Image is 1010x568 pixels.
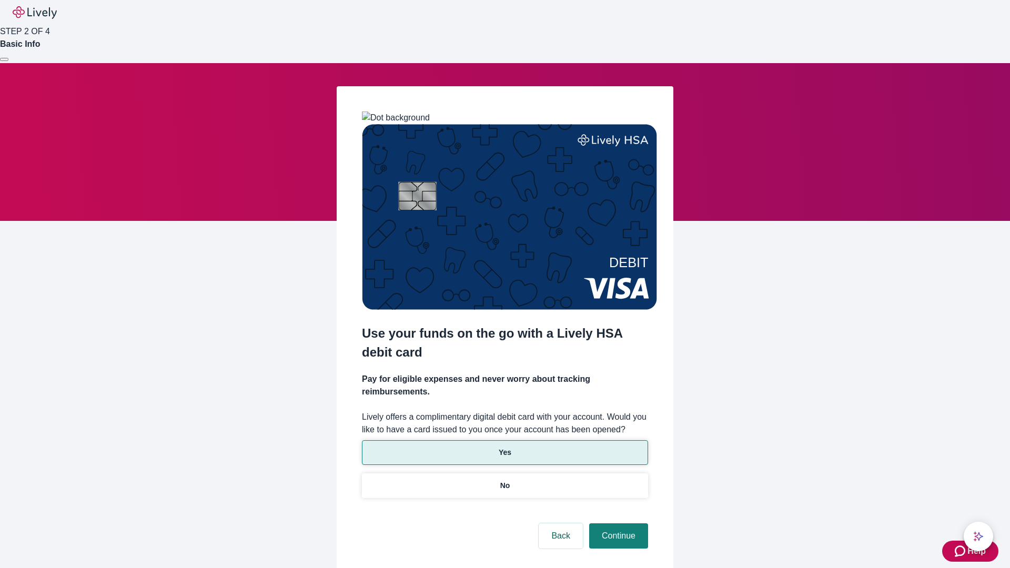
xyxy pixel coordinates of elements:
[967,545,986,557] span: Help
[589,523,648,549] button: Continue
[362,373,648,398] h4: Pay for eligible expenses and never worry about tracking reimbursements.
[499,447,511,458] p: Yes
[973,531,984,542] svg: Lively AI Assistant
[942,541,998,562] button: Zendesk support iconHelp
[539,523,583,549] button: Back
[362,473,648,498] button: No
[362,440,648,465] button: Yes
[362,111,430,124] img: Dot background
[362,324,648,362] h2: Use your funds on the go with a Lively HSA debit card
[955,545,967,557] svg: Zendesk support icon
[500,480,510,491] p: No
[964,522,993,551] button: chat
[362,411,648,436] label: Lively offers a complimentary digital debit card with your account. Would you like to have a card...
[362,124,657,310] img: Debit card
[13,6,57,19] img: Lively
